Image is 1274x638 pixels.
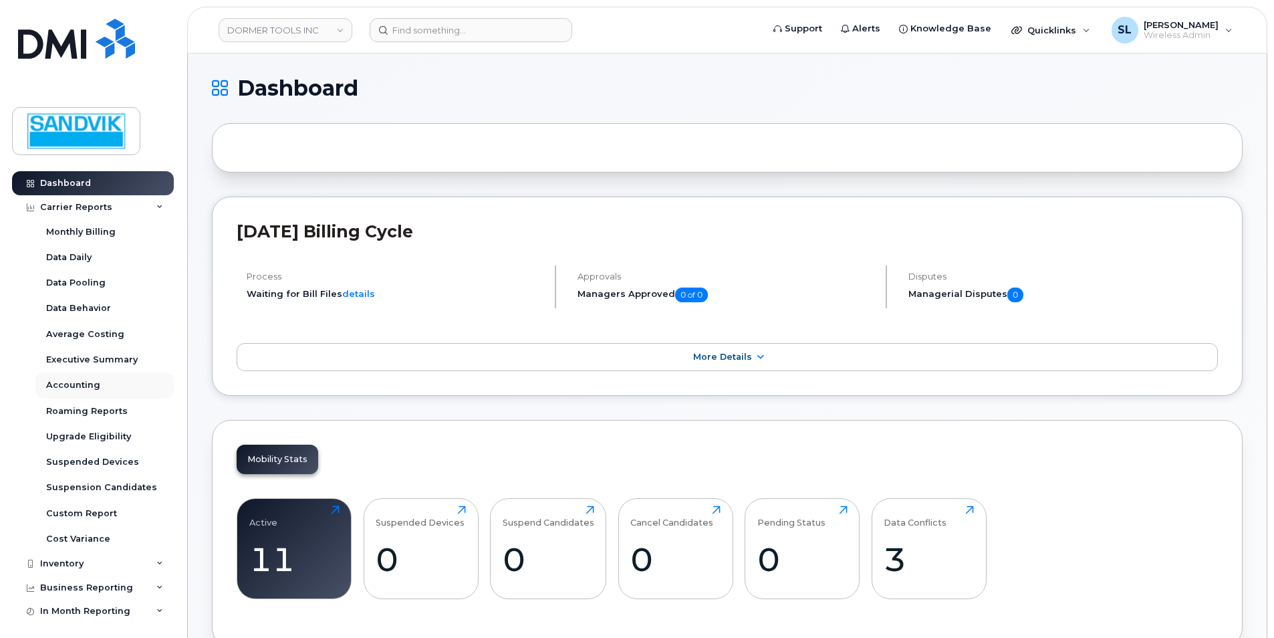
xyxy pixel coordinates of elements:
[1007,288,1023,302] span: 0
[503,506,594,528] div: Suspend Candidates
[908,288,1218,302] h5: Managerial Disputes
[237,221,1218,241] h2: [DATE] Billing Cycle
[675,288,708,302] span: 0 of 0
[503,506,594,591] a: Suspend Candidates0
[630,540,721,579] div: 0
[376,506,466,591] a: Suspended Devices0
[757,506,848,591] a: Pending Status0
[884,506,946,528] div: Data Conflicts
[630,506,713,528] div: Cancel Candidates
[693,352,752,362] span: More Details
[376,540,466,579] div: 0
[884,540,974,579] div: 3
[342,288,375,299] a: details
[247,288,543,300] li: Waiting for Bill Files
[578,272,874,282] h4: Approvals
[237,78,358,98] span: Dashboard
[503,540,594,579] div: 0
[249,506,277,528] div: Active
[757,540,848,579] div: 0
[247,272,543,282] h4: Process
[376,506,465,528] div: Suspended Devices
[757,506,825,528] div: Pending Status
[249,506,340,591] a: Active11
[884,506,974,591] a: Data Conflicts3
[249,540,340,579] div: 11
[908,272,1218,282] h4: Disputes
[578,288,874,302] h5: Managers Approved
[630,506,721,591] a: Cancel Candidates0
